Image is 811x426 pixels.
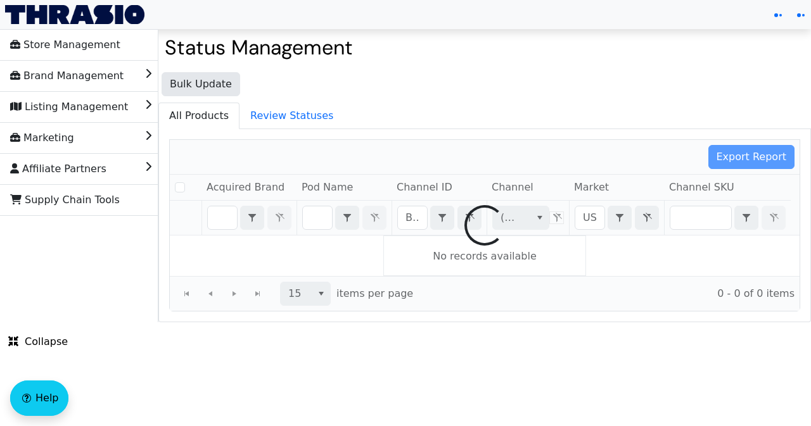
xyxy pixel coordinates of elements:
[35,391,58,406] span: Help
[10,35,120,55] span: Store Management
[8,334,68,349] span: Collapse
[10,380,68,416] button: Help floatingactionbutton
[10,190,120,210] span: Supply Chain Tools
[10,128,74,148] span: Marketing
[5,5,144,24] img: Thrasio Logo
[170,77,232,92] span: Bulk Update
[240,103,343,128] span: Review Statuses
[159,103,239,128] span: All Products
[10,97,128,117] span: Listing Management
[10,66,124,86] span: Brand Management
[165,35,805,60] h2: Status Management
[162,72,240,96] button: Bulk Update
[10,159,106,179] span: Affiliate Partners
